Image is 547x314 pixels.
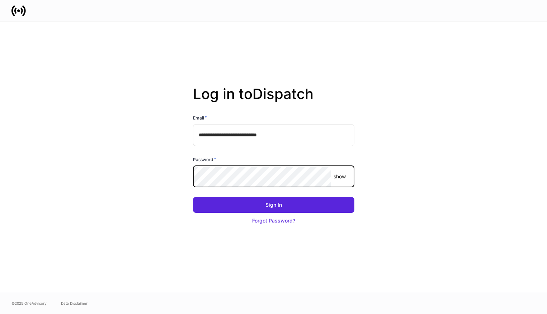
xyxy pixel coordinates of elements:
[193,156,216,163] h6: Password
[334,173,346,180] p: show
[11,300,47,306] span: © 2025 OneAdvisory
[193,197,354,213] button: Sign In
[61,300,88,306] a: Data Disclaimer
[193,114,207,121] h6: Email
[193,213,354,229] button: Forgot Password?
[252,217,295,224] div: Forgot Password?
[193,85,354,114] h2: Log in to Dispatch
[265,201,282,208] div: Sign In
